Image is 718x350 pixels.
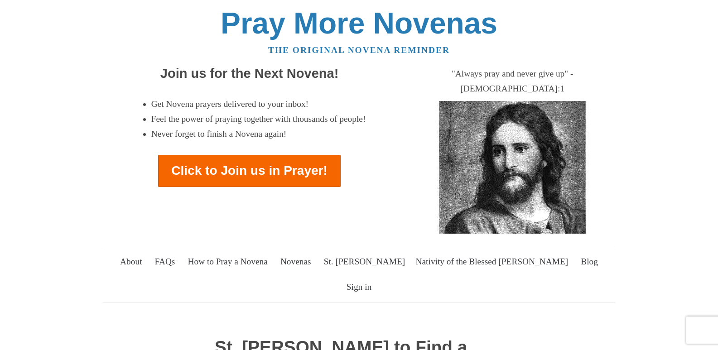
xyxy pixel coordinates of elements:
a: Nativity of the Blessed [PERSON_NAME] [410,249,573,274]
img: Jesus [426,101,599,234]
a: Blog [576,249,603,274]
a: FAQs [149,249,180,274]
a: Pray More Novenas [221,6,497,40]
li: Feel the power of praying together with thousands of people! [151,112,366,127]
li: Get Novena prayers delivered to your inbox! [151,97,366,112]
a: How to Pray a Novena [183,249,273,274]
li: Never forget to finish a Novena again! [151,127,366,142]
a: The original novena reminder [268,45,450,55]
div: "Always pray and never give up" - [DEMOGRAPHIC_DATA]:1 [410,67,615,96]
a: Sign in [341,275,377,300]
a: About [115,249,148,274]
a: St. [PERSON_NAME] [318,249,410,274]
h2: Join us for the Next Novena! [103,67,396,81]
a: Click to Join us in Prayer! [158,155,341,187]
a: Novenas [275,249,316,274]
